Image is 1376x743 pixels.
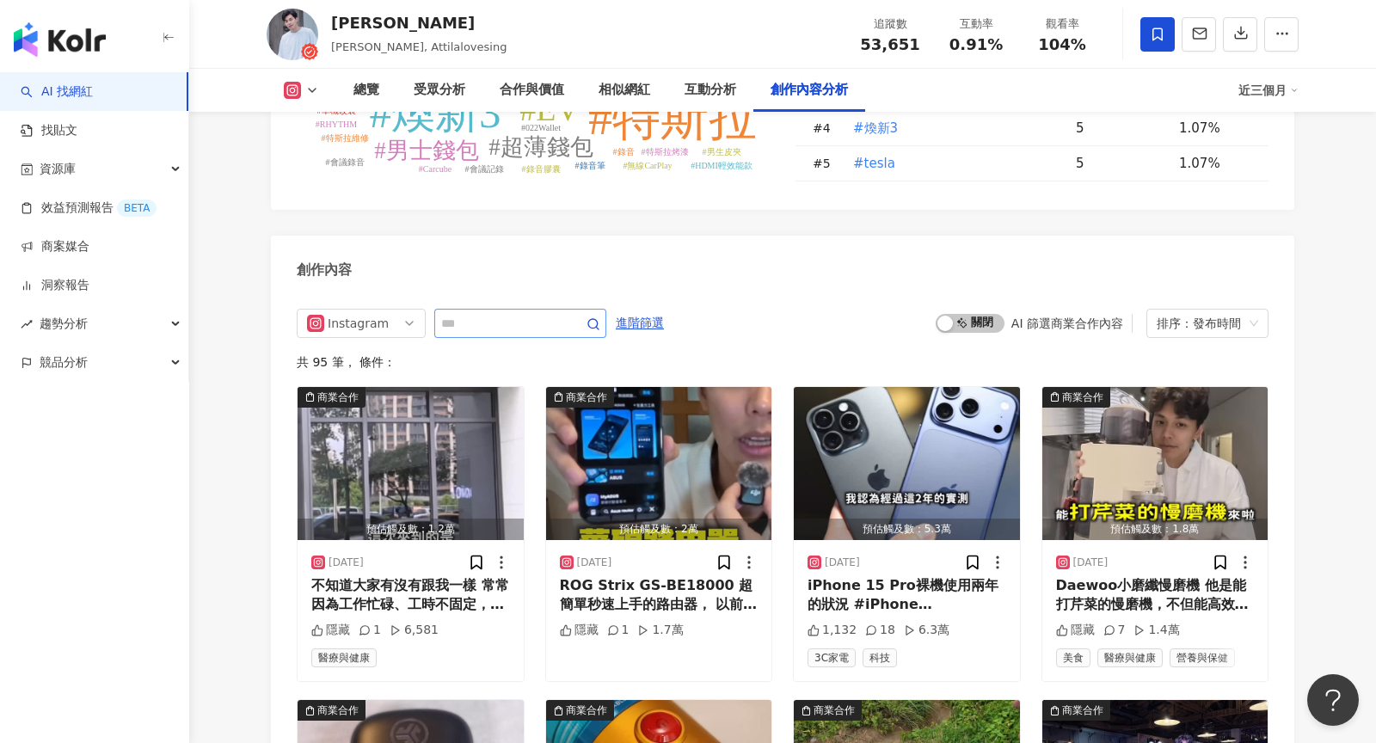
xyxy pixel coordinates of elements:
div: [DATE] [1073,556,1109,570]
img: logo [14,22,106,57]
div: 共 95 筆 ， 條件： [297,355,1268,369]
button: 商業合作預估觸及數：2萬 [546,387,772,540]
tspan: #特斯拉烤漆 [642,147,689,157]
div: 商業合作 [317,702,359,719]
div: [DATE] [825,556,860,570]
div: 6,581 [390,622,439,639]
div: 互動分析 [685,80,736,101]
iframe: Help Scout Beacon - Open [1307,674,1359,726]
div: 1.07% [1179,154,1251,173]
div: 隱藏 [1056,622,1095,639]
div: 1,132 [808,622,857,639]
div: 預估觸及數：1.8萬 [1042,519,1268,540]
tspan: #煥新3 [370,89,501,137]
span: 0.91% [949,36,1003,53]
div: 互動率 [943,15,1009,33]
tspan: #會議記錄 [465,164,504,174]
div: # 5 [813,154,838,173]
div: 商業合作 [566,389,607,406]
div: [PERSON_NAME] [331,12,507,34]
span: 美食 [1056,648,1090,667]
div: 18 [865,622,895,639]
a: 效益預測報告BETA [21,200,157,217]
div: 預估觸及數：1.2萬 [298,519,524,540]
tspan: #Carcube [419,164,452,174]
div: 7 [1103,622,1126,639]
div: 不知道大家有沒有跟我一樣 常常因為工作忙碌、工時不固定，導致睡眠品質一直不好 - 這次特地來到[GEOGRAPHIC_DATA]—寢393 是目前品牌全台灣最大 最完整的旗艦門市 這裡不只有多款... [311,576,510,615]
tspan: #錄音筆 [575,161,605,170]
div: 商業合作 [566,702,607,719]
img: post-image [298,387,524,540]
div: 受眾分析 [414,80,465,101]
td: #煥新3 [838,111,1062,146]
div: 追蹤數 [857,15,923,33]
div: Daewoo小磨纖慢磨機 他是能打芹菜的慢磨機，不但能高效出汁，而且超適合我這種懶人可以免切即榨！最重要的是極簡拆洗，隨手一拆沖洗乾乾淨淨！連超難打成汁的芹菜都能輕鬆處理！ - 13CM的大口徑... [1056,576,1255,615]
a: 洞察報告 [21,277,89,294]
tspan: #錄音膠囊 [522,164,561,174]
div: 隱藏 [560,622,599,639]
div: iPhone 15 Pro裸機使用兩年的狀況 #iPhone #iPhone17 #iPhone17Pro #iPhoneAir #Apple #蘋果 #蘋果手機 [808,576,1006,615]
span: 資源庫 [40,150,76,188]
button: #tesla [852,146,896,181]
span: #tesla [853,154,895,173]
tspan: #特斯拉 [588,91,757,144]
tspan: #RHYTHM [316,120,357,129]
div: 創作內容分析 [771,80,848,101]
a: 商案媒合 [21,238,89,255]
div: 商業合作 [1062,702,1103,719]
span: 科技 [863,648,897,667]
td: #tesla [838,146,1062,181]
div: 1 [359,622,381,639]
tspan: #特斯拉維修 [322,133,369,143]
img: post-image [794,387,1020,540]
div: 預估觸及數：2萬 [546,519,772,540]
div: 商業合作 [317,389,359,406]
div: Instagram [328,310,384,337]
span: 醫療與健康 [311,648,377,667]
div: 5 [1076,119,1165,138]
div: 1 [607,622,630,639]
div: 預估觸及數：5.3萬 [794,519,1020,540]
span: 進階篩選 [616,310,664,337]
tspan: #錄音 [613,147,635,157]
div: # 4 [813,119,838,138]
div: 排序：發布時間 [1157,310,1243,337]
div: 1.4萬 [1133,622,1179,639]
span: 3C家電 [808,648,856,667]
div: 6.3萬 [904,622,949,639]
tspan: #022Wallet [521,123,561,132]
span: 營養與保健 [1170,648,1235,667]
span: 競品分析 [40,343,88,382]
button: 商業合作預估觸及數：1.2萬 [298,387,524,540]
span: 趨勢分析 [40,304,88,343]
td: 1.07% [1165,111,1268,146]
div: 觀看率 [1029,15,1095,33]
div: [DATE] [577,556,612,570]
span: [PERSON_NAME], Attilalovesing [331,40,507,53]
div: 商業合作 [1062,389,1103,406]
tspan: #無線CarPlay [623,161,672,170]
div: 1.07% [1179,119,1251,138]
div: [DATE] [329,556,364,570]
a: 找貼文 [21,122,77,139]
button: #煥新3 [852,111,899,145]
button: 進階篩選 [615,309,665,336]
div: ROG Strix GS-BE18000 超簡單秒速上手的路由器， 以前安裝路由器是我最害怕的事情，現在掃QRCode之後，10秒鐘就安裝完了！！ 連結：[URL][DOMAIN_NAME] #... [560,576,759,615]
span: #煥新3 [853,119,898,138]
tspan: #HDMI輕效能款 [691,161,752,170]
button: 商業合作預估觸及數：1.8萬 [1042,387,1268,540]
span: rise [21,318,33,330]
div: 近三個月 [1238,77,1299,104]
div: AI 篩選商業合作內容 [1011,316,1123,330]
tspan: #男士錢包 [374,138,479,163]
span: 104% [1038,36,1086,53]
div: 隱藏 [311,622,350,639]
div: 創作內容 [297,261,352,279]
a: searchAI 找網紅 [21,83,93,101]
tspan: #男生皮夾 [703,147,741,157]
div: 相似網紅 [599,80,650,101]
td: 1.07% [1165,146,1268,181]
span: 53,651 [860,35,919,53]
div: 1.7萬 [637,622,683,639]
div: 5 [1076,154,1165,173]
